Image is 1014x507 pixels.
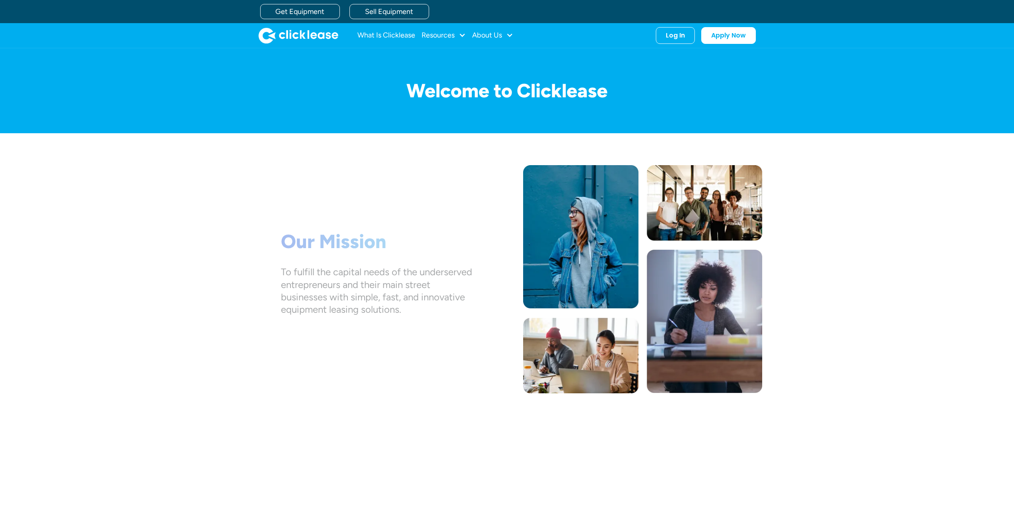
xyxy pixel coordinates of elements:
[357,28,415,43] a: What Is Clicklease
[281,230,472,253] h1: Our Mission
[349,4,429,19] a: Sell Equipment
[260,4,340,19] a: Get Equipment
[252,80,762,101] h1: Welcome to Clicklease
[281,266,472,316] div: To fulfill the capital needs of the underserved entrepreneurs and their main street businesses wi...
[666,32,685,39] div: Log In
[701,27,756,44] a: Apply Now
[259,28,338,43] img: Clicklease logo
[523,165,762,393] img: Photo collage of a woman in a blue jacket, five workers standing together, a man and a woman work...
